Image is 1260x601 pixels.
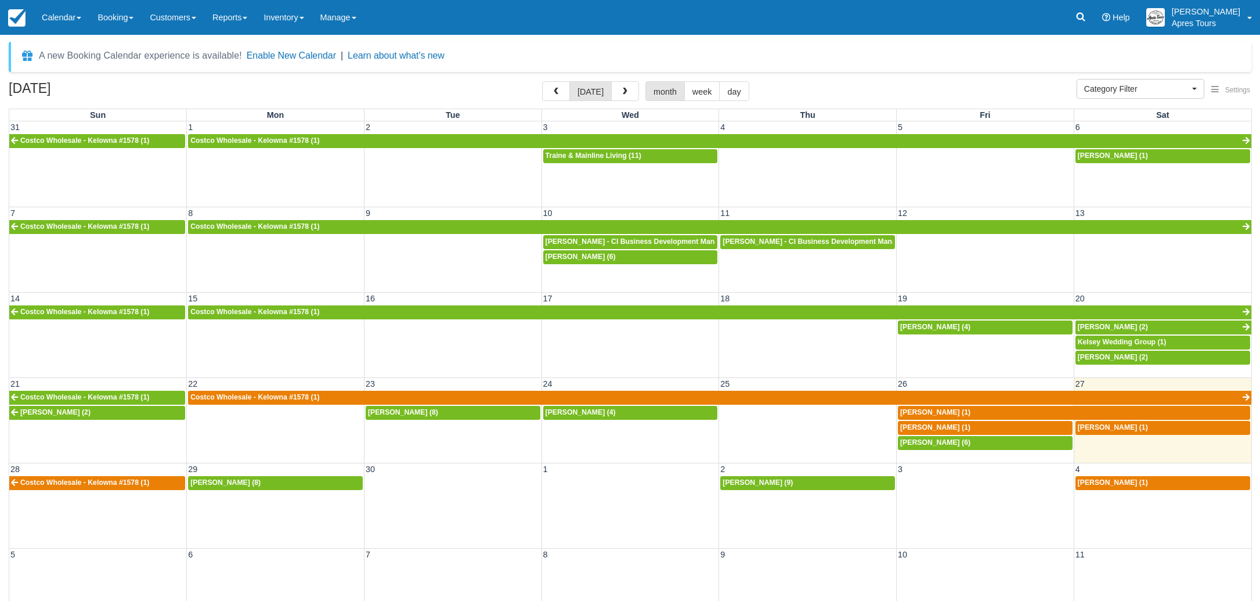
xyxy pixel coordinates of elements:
[190,222,319,231] span: Costco Wholesale - Kelowna #1578 (1)
[1078,323,1148,331] span: [PERSON_NAME] (2)
[898,321,1073,334] a: [PERSON_NAME] (4)
[1084,83,1189,95] span: Category Filter
[364,379,376,388] span: 23
[20,478,149,487] span: Costco Wholesale - Kelowna #1578 (1)
[1075,321,1251,334] a: [PERSON_NAME] (2)
[719,294,731,303] span: 18
[542,465,549,474] span: 1
[187,208,194,218] span: 8
[9,391,185,405] a: Costco Wholesale - Kelowna #1578 (1)
[1156,110,1169,120] span: Sat
[1077,79,1204,99] button: Category Filter
[247,50,336,62] button: Enable New Calendar
[1074,465,1081,474] span: 4
[187,379,198,388] span: 22
[542,123,549,132] span: 3
[719,81,749,101] button: day
[190,393,319,401] span: Costco Wholesale - Kelowna #1578 (1)
[1204,82,1257,99] button: Settings
[543,406,718,420] a: [PERSON_NAME] (4)
[9,379,21,388] span: 21
[1074,550,1086,559] span: 11
[1078,353,1148,361] span: [PERSON_NAME] (2)
[364,550,371,559] span: 7
[1172,6,1240,17] p: [PERSON_NAME]
[9,465,21,474] span: 28
[723,237,918,246] span: [PERSON_NAME] - CI Business Development Manager (7)
[190,136,319,145] span: Costco Wholesale - Kelowna #1578 (1)
[188,220,1251,234] a: Costco Wholesale - Kelowna #1578 (1)
[1102,13,1110,21] i: Help
[20,393,149,401] span: Costco Wholesale - Kelowna #1578 (1)
[366,406,540,420] a: [PERSON_NAME] (8)
[364,208,371,218] span: 9
[723,478,793,487] span: [PERSON_NAME] (9)
[364,294,376,303] span: 16
[9,123,21,132] span: 31
[1075,421,1250,435] a: [PERSON_NAME] (1)
[1113,13,1130,22] span: Help
[645,81,685,101] button: month
[188,305,1251,319] a: Costco Wholesale - Kelowna #1578 (1)
[900,423,970,431] span: [PERSON_NAME] (1)
[720,476,895,490] a: [PERSON_NAME] (9)
[20,222,149,231] span: Costco Wholesale - Kelowna #1578 (1)
[1074,379,1086,388] span: 27
[446,110,460,120] span: Tue
[900,438,970,447] span: [PERSON_NAME] (6)
[188,391,1251,405] a: Costco Wholesale - Kelowna #1578 (1)
[546,253,616,261] span: [PERSON_NAME] (6)
[9,476,185,490] a: Costco Wholesale - Kelowna #1578 (1)
[897,294,908,303] span: 19
[188,134,1251,148] a: Costco Wholesale - Kelowna #1578 (1)
[8,9,26,27] img: checkfront-main-nav-mini-logo.png
[368,408,438,416] span: [PERSON_NAME] (8)
[1078,478,1148,487] span: [PERSON_NAME] (1)
[341,51,343,60] span: |
[542,550,549,559] span: 8
[9,134,185,148] a: Costco Wholesale - Kelowna #1578 (1)
[364,465,376,474] span: 30
[20,408,91,416] span: [PERSON_NAME] (2)
[980,110,990,120] span: Fri
[542,208,554,218] span: 10
[1225,86,1250,94] span: Settings
[900,323,970,331] span: [PERSON_NAME] (4)
[897,550,908,559] span: 10
[187,123,194,132] span: 1
[9,305,185,319] a: Costco Wholesale - Kelowna #1578 (1)
[1078,152,1148,160] span: [PERSON_NAME] (1)
[569,81,612,101] button: [DATE]
[9,81,156,103] h2: [DATE]
[900,408,970,416] span: [PERSON_NAME] (1)
[719,123,726,132] span: 4
[1074,123,1081,132] span: 6
[898,421,1073,435] a: [PERSON_NAME] (1)
[20,308,149,316] span: Costco Wholesale - Kelowna #1578 (1)
[9,220,185,234] a: Costco Wholesale - Kelowna #1578 (1)
[187,294,198,303] span: 15
[1075,351,1250,365] a: [PERSON_NAME] (2)
[9,294,21,303] span: 14
[898,436,1073,450] a: [PERSON_NAME] (6)
[9,208,16,218] span: 7
[542,294,554,303] span: 17
[543,235,718,249] a: [PERSON_NAME] - CI Business Development Manager (11)
[187,550,194,559] span: 6
[1074,294,1086,303] span: 20
[622,110,639,120] span: Wed
[546,408,616,416] span: [PERSON_NAME] (4)
[1078,338,1167,346] span: Kelsey Wedding Group (1)
[1075,336,1250,350] a: Kelsey Wedding Group (1)
[190,478,261,487] span: [PERSON_NAME] (8)
[719,208,731,218] span: 11
[20,136,149,145] span: Costco Wholesale - Kelowna #1578 (1)
[720,235,895,249] a: [PERSON_NAME] - CI Business Development Manager (7)
[897,379,908,388] span: 26
[9,406,185,420] a: [PERSON_NAME] (2)
[800,110,815,120] span: Thu
[90,110,106,120] span: Sun
[543,250,718,264] a: [PERSON_NAME] (6)
[898,406,1250,420] a: [PERSON_NAME] (1)
[188,476,363,490] a: [PERSON_NAME] (8)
